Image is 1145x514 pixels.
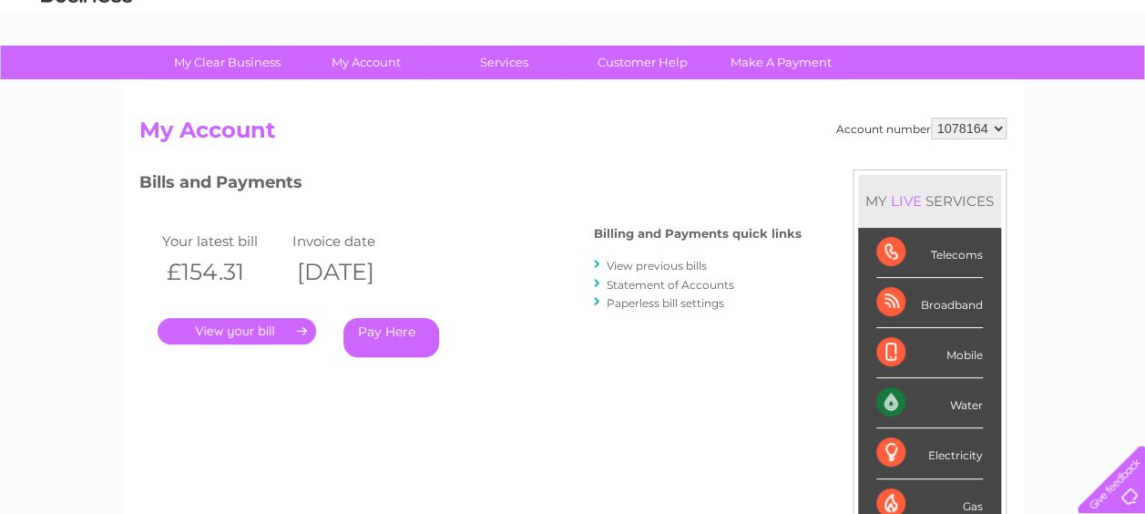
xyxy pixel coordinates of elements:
a: My Account [291,46,441,79]
div: Water [876,378,983,428]
a: Statement of Accounts [607,278,734,292]
a: Customer Help [567,46,718,79]
h4: Billing and Payments quick links [594,227,802,241]
div: Electricity [876,428,983,478]
a: Energy [870,77,910,91]
a: Water [824,77,859,91]
a: Paperless bill settings [607,296,724,310]
a: 0333 014 3131 [802,9,927,32]
a: Pay Here [343,318,439,357]
th: [DATE] [288,253,419,291]
div: MY SERVICES [858,175,1001,227]
a: My Clear Business [152,46,302,79]
img: logo.png [40,47,133,103]
a: Telecoms [921,77,976,91]
a: Log out [1085,77,1128,91]
div: Mobile [876,328,983,378]
a: Make A Payment [706,46,856,79]
div: Account number [836,118,1007,139]
a: Contact [1024,77,1068,91]
div: Clear Business is a trading name of Verastar Limited (registered in [GEOGRAPHIC_DATA] No. 3667643... [143,10,1004,88]
th: £154.31 [158,253,289,291]
h2: My Account [139,118,1007,152]
div: Broadband [876,278,983,328]
h3: Bills and Payments [139,170,802,201]
div: LIVE [887,192,925,210]
a: View previous bills [607,259,707,272]
td: Your latest bill [158,229,289,253]
a: . [158,318,316,344]
a: Blog [987,77,1013,91]
a: Services [429,46,579,79]
td: Invoice date [288,229,419,253]
div: Telecoms [876,228,983,278]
